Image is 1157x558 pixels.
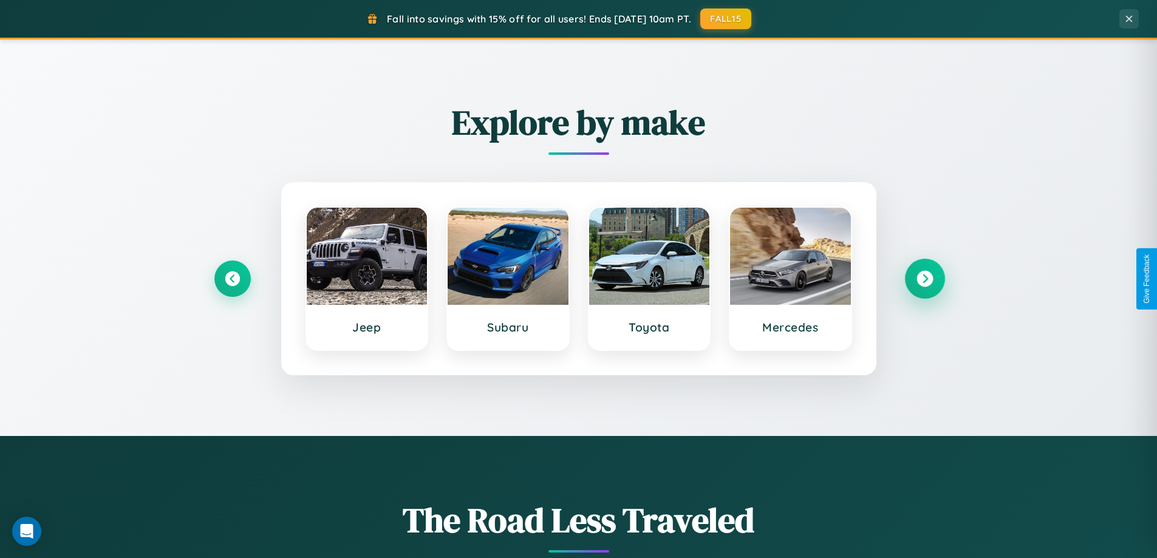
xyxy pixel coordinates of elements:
[601,320,698,335] h3: Toyota
[387,13,691,25] span: Fall into savings with 15% off for all users! Ends [DATE] 10am PT.
[214,99,943,146] h2: Explore by make
[742,320,839,335] h3: Mercedes
[319,320,415,335] h3: Jeep
[214,497,943,543] h1: The Road Less Traveled
[700,9,751,29] button: FALL15
[1142,254,1151,304] div: Give Feedback
[12,517,41,546] div: Open Intercom Messenger
[460,320,556,335] h3: Subaru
